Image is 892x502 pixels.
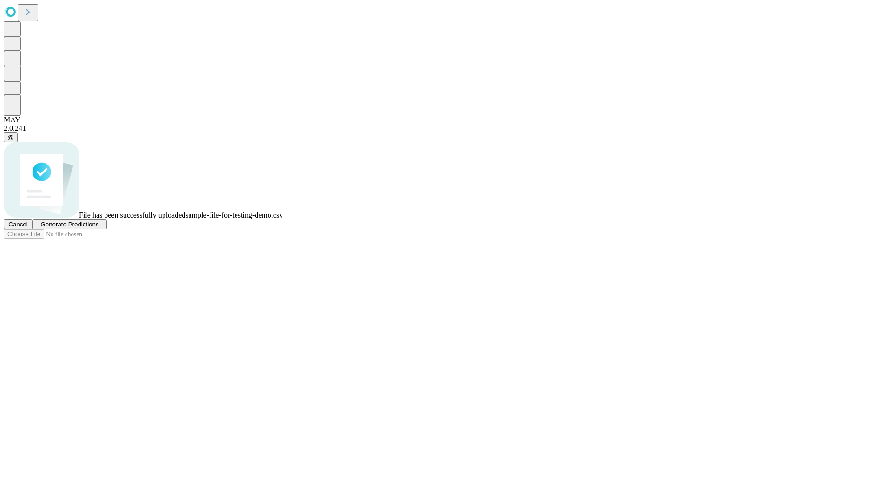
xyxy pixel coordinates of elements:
button: @ [4,132,18,142]
span: @ [7,134,14,141]
button: Generate Predictions [33,219,107,229]
span: sample-file-for-testing-demo.csv [185,211,283,219]
div: MAY [4,116,888,124]
div: 2.0.241 [4,124,888,132]
span: Cancel [8,221,28,228]
span: Generate Predictions [40,221,98,228]
span: File has been successfully uploaded [79,211,185,219]
button: Cancel [4,219,33,229]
